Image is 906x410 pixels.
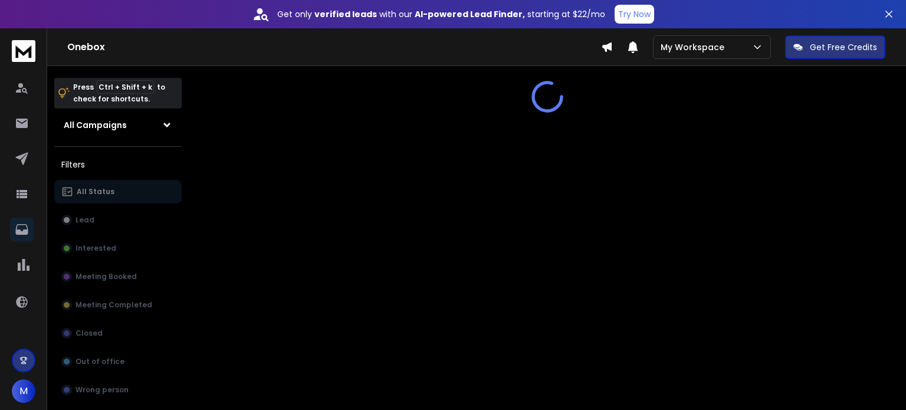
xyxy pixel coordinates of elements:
[810,41,877,53] p: Get Free Credits
[615,5,654,24] button: Try Now
[73,81,165,105] p: Press to check for shortcuts.
[12,40,35,62] img: logo
[661,41,729,53] p: My Workspace
[314,8,377,20] strong: verified leads
[67,40,601,54] h1: Onebox
[54,113,182,137] button: All Campaigns
[785,35,885,59] button: Get Free Credits
[64,119,127,131] h1: All Campaigns
[12,379,35,403] button: M
[415,8,525,20] strong: AI-powered Lead Finder,
[97,80,154,94] span: Ctrl + Shift + k
[54,156,182,173] h3: Filters
[618,8,651,20] p: Try Now
[277,8,605,20] p: Get only with our starting at $22/mo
